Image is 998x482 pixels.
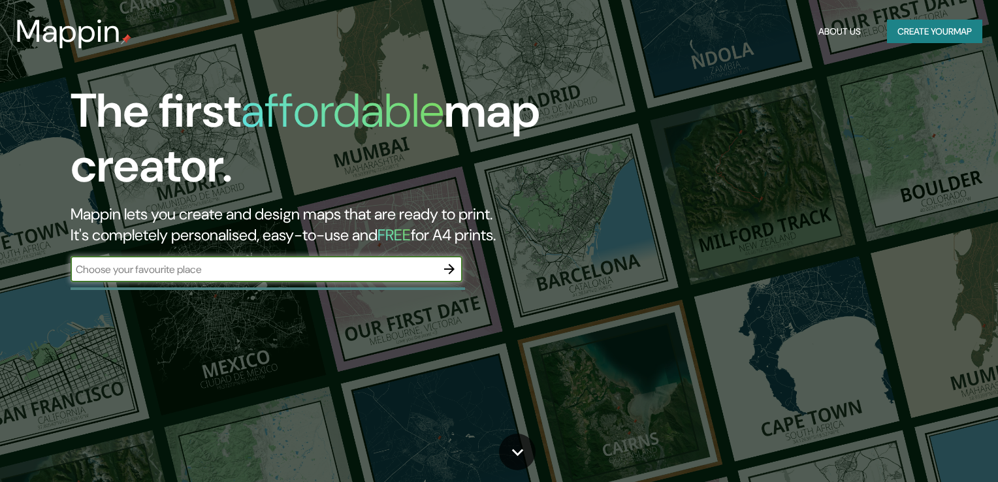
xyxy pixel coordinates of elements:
h3: Mappin [16,13,121,50]
h2: Mappin lets you create and design maps that are ready to print. It's completely personalised, eas... [71,204,570,246]
h1: affordable [241,80,444,141]
button: About Us [813,20,866,44]
h5: FREE [378,225,411,245]
button: Create yourmap [887,20,982,44]
img: mappin-pin [121,34,131,44]
input: Choose your favourite place [71,262,436,277]
h1: The first map creator. [71,84,570,204]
